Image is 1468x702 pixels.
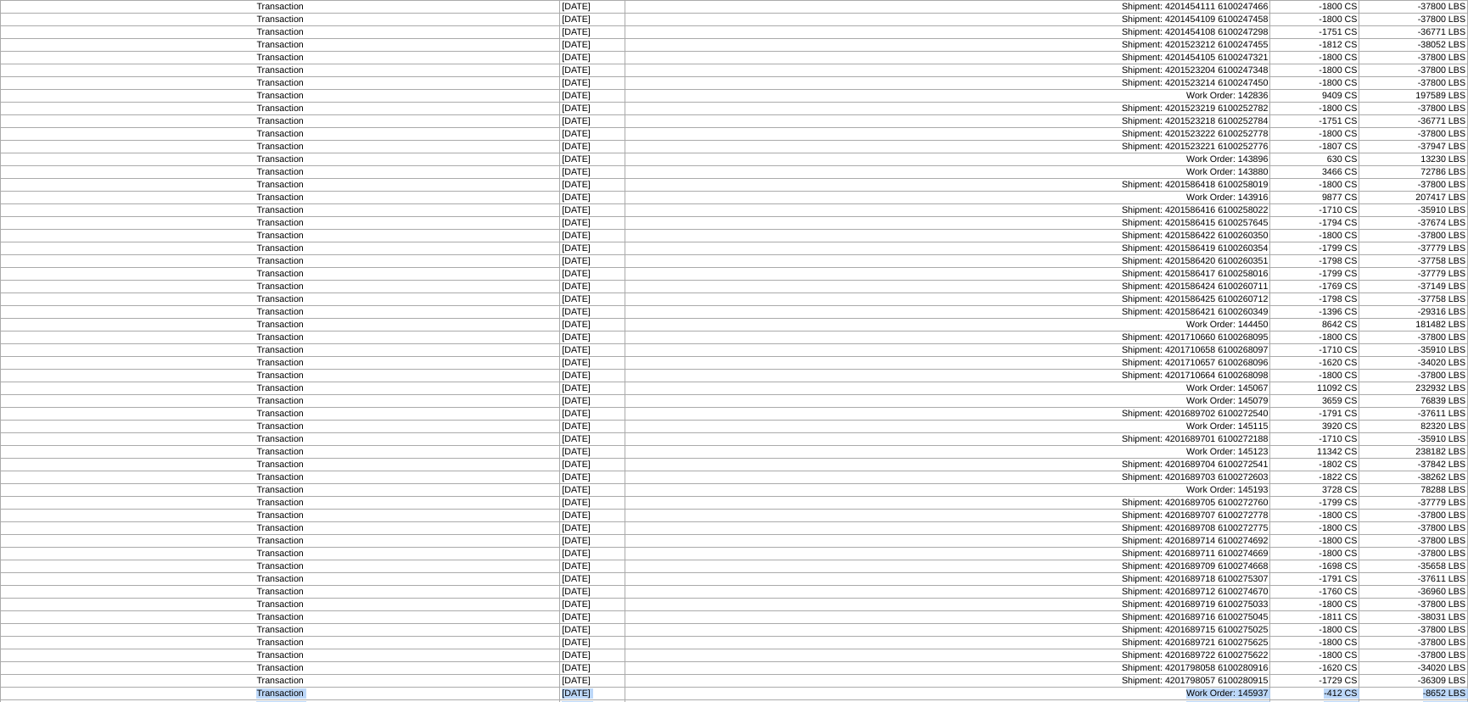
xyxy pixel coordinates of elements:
[1270,484,1359,497] td: 3728 CS
[1270,14,1359,26] td: -1800 CS
[1270,662,1359,675] td: -1620 CS
[1270,217,1359,230] td: -1794 CS
[1270,1,1359,14] td: -1800 CS
[1270,64,1359,77] td: -1800 CS
[1359,153,1468,166] td: 13230 LBS
[1359,459,1468,471] td: -37842 LBS
[1359,560,1468,573] td: -35658 LBS
[1359,522,1468,535] td: -37800 LBS
[1270,90,1359,103] td: 9409 CS
[625,370,1270,382] td: Shipment: 4201710664 6100268098
[560,52,625,64] td: [DATE]
[625,192,1270,204] td: Work Order: 143916
[1270,166,1359,179] td: 3466 CS
[625,281,1270,293] td: Shipment: 4201586424 6100260711
[1,153,560,166] td: Transaction
[1,675,560,688] td: Transaction
[625,662,1270,675] td: Shipment: 4201798058 6100280916
[1359,64,1468,77] td: -37800 LBS
[1,128,560,141] td: Transaction
[560,26,625,39] td: [DATE]
[560,103,625,115] td: [DATE]
[560,166,625,179] td: [DATE]
[1359,103,1468,115] td: -37800 LBS
[1270,471,1359,484] td: -1822 CS
[1,599,560,611] td: Transaction
[1270,535,1359,548] td: -1800 CS
[1359,433,1468,446] td: -35910 LBS
[1359,179,1468,192] td: -37800 LBS
[1359,497,1468,510] td: -37779 LBS
[1359,115,1468,128] td: -36771 LBS
[1359,510,1468,522] td: -37800 LBS
[1,637,560,649] td: Transaction
[560,675,625,688] td: [DATE]
[1359,90,1468,103] td: 197589 LBS
[1359,217,1468,230] td: -37674 LBS
[1270,522,1359,535] td: -1800 CS
[625,382,1270,395] td: Work Order: 145067
[1,586,560,599] td: Transaction
[1270,331,1359,344] td: -1800 CS
[1359,141,1468,153] td: -37947 LBS
[1270,344,1359,357] td: -1710 CS
[560,510,625,522] td: [DATE]
[1270,446,1359,459] td: 11342 CS
[1270,153,1359,166] td: 630 CS
[560,344,625,357] td: [DATE]
[1359,192,1468,204] td: 207417 LBS
[1359,230,1468,242] td: -37800 LBS
[1359,446,1468,459] td: 238182 LBS
[1270,52,1359,64] td: -1800 CS
[1270,586,1359,599] td: -1760 CS
[560,688,625,700] td: [DATE]
[560,255,625,268] td: [DATE]
[1359,370,1468,382] td: -37800 LBS
[1270,433,1359,446] td: -1710 CS
[1,433,560,446] td: Transaction
[1,52,560,64] td: Transaction
[1270,230,1359,242] td: -1800 CS
[625,408,1270,421] td: Shipment: 4201689702 6100272540
[1,624,560,637] td: Transaction
[1359,344,1468,357] td: -35910 LBS
[625,548,1270,560] td: Shipment: 4201689711 6100274669
[560,471,625,484] td: [DATE]
[560,331,625,344] td: [DATE]
[1359,14,1468,26] td: -37800 LBS
[625,52,1270,64] td: Shipment: 4201454105 6100247321
[1,510,560,522] td: Transaction
[1,408,560,421] td: Transaction
[560,624,625,637] td: [DATE]
[625,484,1270,497] td: Work Order: 145193
[1359,675,1468,688] td: -36309 LBS
[1270,306,1359,319] td: -1396 CS
[1270,141,1359,153] td: -1807 CS
[560,535,625,548] td: [DATE]
[1,573,560,586] td: Transaction
[560,649,625,662] td: [DATE]
[625,560,1270,573] td: Shipment: 4201689709 6100274668
[625,306,1270,319] td: Shipment: 4201586421 6100260349
[1,64,560,77] td: Transaction
[1,382,560,395] td: Transaction
[560,77,625,90] td: [DATE]
[1359,39,1468,52] td: -38052 LBS
[1359,421,1468,433] td: 82320 LBS
[625,26,1270,39] td: Shipment: 4201454108 6100247298
[625,90,1270,103] td: Work Order: 142836
[1359,637,1468,649] td: -37800 LBS
[1,395,560,408] td: Transaction
[1359,382,1468,395] td: 232932 LBS
[625,344,1270,357] td: Shipment: 4201710658 6100268097
[1270,204,1359,217] td: -1710 CS
[560,268,625,281] td: [DATE]
[1270,281,1359,293] td: -1769 CS
[1,14,560,26] td: Transaction
[1270,192,1359,204] td: 9877 CS
[560,370,625,382] td: [DATE]
[1270,573,1359,586] td: -1791 CS
[1270,77,1359,90] td: -1800 CS
[560,14,625,26] td: [DATE]
[625,217,1270,230] td: Shipment: 4201586415 6100257645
